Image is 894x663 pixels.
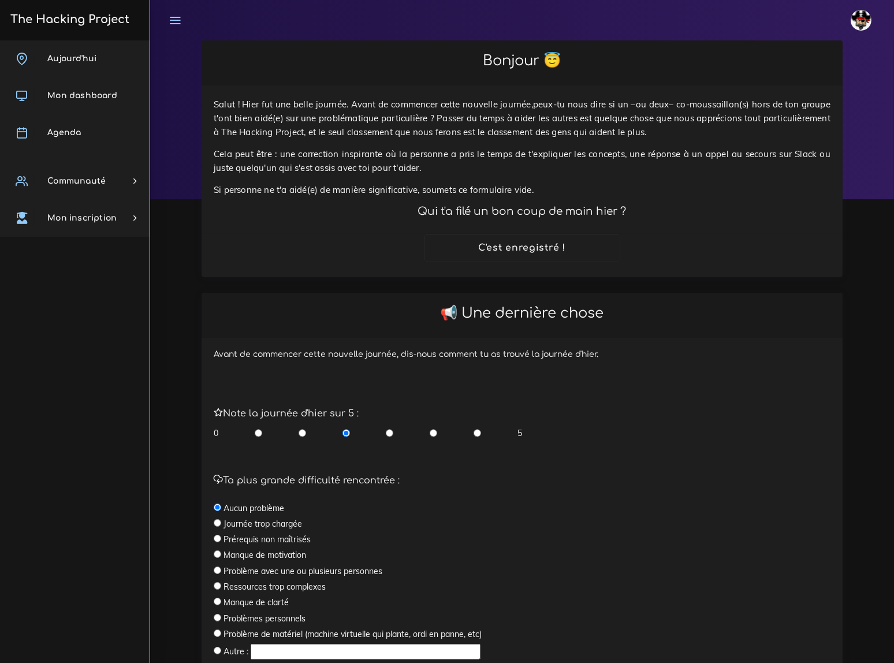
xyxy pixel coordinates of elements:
h4: C'est enregistré ! [478,243,566,254]
h6: Avant de commencer cette nouvelle journée, dis-nous comment tu as trouvé la journée d'hier. [214,350,830,360]
label: Manque de motivation [223,549,306,561]
p: Salut ! Hier fut une belle journée. Avant de commencer cette nouvelle journée,peux-tu nous dire s... [214,98,830,139]
label: Ressources trop complexes [223,581,326,593]
span: Aujourd'hui [47,54,96,63]
span: Communauté [47,177,106,185]
p: Si personne ne t'a aidé(e) de manière significative, soumets ce formulaire vide. [214,183,830,197]
label: Journée trop chargée [223,518,302,530]
span: Mon inscription [47,214,117,222]
h3: The Hacking Project [7,13,129,26]
label: Problèmes personnels [223,613,306,624]
label: Problème de matériel (machine virtuelle qui plante, ordi en panne, etc) [223,628,482,640]
label: Prérequis non maîtrisés [223,534,311,545]
label: Manque de clarté [223,597,289,608]
h4: Qui t'a filé un bon coup de main hier ? [214,205,830,218]
h2: 📢 Une dernière chose [214,305,830,322]
label: Aucun problème [223,502,284,514]
span: Agenda [47,128,81,137]
label: Problème avec une ou plusieurs personnes [223,565,382,577]
label: Autre : [223,646,248,657]
img: avatar [851,10,871,31]
span: Mon dashboard [47,91,117,100]
h5: Note la journée d'hier sur 5 : [214,408,830,419]
p: Cela peut être : une correction inspirante où la personne a pris le temps de t'expliquer les conc... [214,147,830,175]
h5: Ta plus grande difficulté rencontrée : [214,475,830,486]
h2: Bonjour 😇 [214,53,830,69]
div: 0 5 [214,427,522,439]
